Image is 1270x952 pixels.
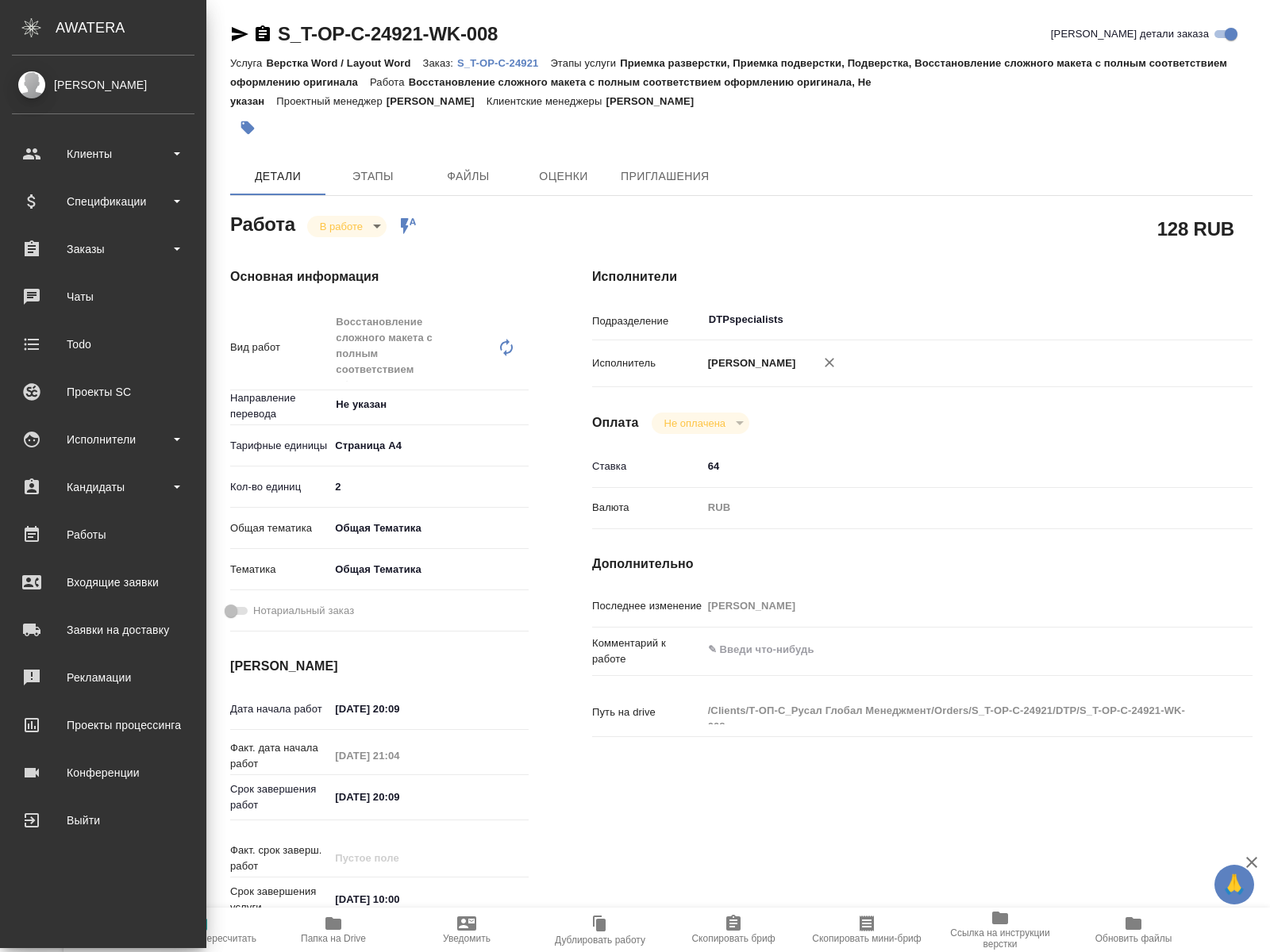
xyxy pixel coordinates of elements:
[592,704,702,720] p: Путь на drive
[1051,26,1209,42] span: [PERSON_NAME] детали заказа
[230,781,329,813] p: Срок завершения работ
[230,562,329,578] p: Тематика
[525,167,602,186] span: Оценки
[702,594,1198,617] input: Пустое поле
[702,494,1198,521] div: RUB
[307,216,387,237] div: В работе
[230,267,529,286] h4: Основная информация
[12,332,194,356] div: Todo
[943,927,1057,950] span: Ссылка на инструкции верстки
[276,95,386,107] p: Проектный менеджер
[12,380,194,404] div: Проекты SC
[592,555,1253,574] h4: Дополнительно
[533,908,667,952] button: Дублировать работу
[4,324,202,364] a: Todo
[667,908,800,952] button: Скопировать бриф
[12,142,194,166] div: Клиенты
[12,237,194,261] div: Заказы
[329,556,529,583] div: Общая Тематика
[812,933,921,944] span: Скопировать мини-бриф
[606,95,706,107] p: [PERSON_NAME]
[329,515,529,542] div: Общая Тематика
[4,515,202,555] a: Работы
[230,25,249,44] button: Скопировать ссылку для ЯМессенджера
[230,843,329,874] p: Факт. срок заверш. работ
[1095,933,1172,944] span: Обновить файлы
[4,372,202,412] a: Проекты SC
[329,744,468,767] input: Пустое поле
[4,753,202,793] a: Конференции
[4,610,202,650] a: Заявки на доставку
[550,57,620,69] p: Этапы услуги
[230,884,329,916] p: Срок завершения услуги
[592,355,702,371] p: Исполнитель
[230,438,329,454] p: Тарифные единицы
[387,95,487,107] p: [PERSON_NAME]
[592,267,1253,286] h4: Исполнители
[400,908,533,952] button: Уведомить
[230,209,295,237] h2: Работа
[592,413,639,432] h4: Оплата
[329,846,468,869] input: Пустое поле
[301,933,366,944] span: Папка на Drive
[56,12,206,44] div: AWATERA
[329,475,529,498] input: ✎ Введи что-нибудь
[315,220,368,233] button: В работе
[1067,908,1200,952] button: Обновить файлы
[230,110,265,145] button: Добавить тэг
[12,761,194,785] div: Конференции
[230,340,329,355] p: Вид работ
[592,459,702,474] p: Ставка
[12,475,194,499] div: Кандидаты
[230,740,329,772] p: Факт. дата начала работ
[12,666,194,689] div: Рекламации
[933,908,1067,952] button: Ссылка на инструкции верстки
[4,562,202,602] a: Входящие заявки
[335,167,411,186] span: Этапы
[266,57,422,69] p: Верстка Word / Layout Word
[230,57,266,69] p: Услуга
[1189,318,1192,321] button: Open
[12,76,194,94] div: [PERSON_NAME]
[443,933,491,944] span: Уведомить
[691,933,775,944] span: Скопировать бриф
[4,705,202,745] a: Проекты процессинга
[12,190,194,213] div: Спецификации
[4,800,202,840] a: Выйти
[592,598,702,614] p: Последнее изменение
[1214,865,1254,904] button: 🙏
[4,658,202,697] a: Рекламации
[702,455,1198,478] input: ✎ Введи что-нибудь
[592,500,702,516] p: Валюта
[12,428,194,451] div: Исполнители
[329,432,529,459] div: Страница А4
[329,888,468,911] input: ✎ Введи что-нибудь
[230,657,529,676] h4: [PERSON_NAME]
[1221,868,1248,901] span: 🙏
[812,345,847,380] button: Удалить исполнителя
[370,76,409,88] p: Работа
[1157,215,1234,242] h2: 128 RUB
[12,808,194,832] div: Выйти
[702,697,1198,724] textarea: /Clients/Т-ОП-С_Русал Глобал Менеджмент/Orders/S_T-OP-C-24921/DTP/S_T-OP-C-24921-WK-008
[12,618,194,642] div: Заявки на доставку
[592,313,702,329] p: Подразделение
[800,908,933,952] button: Скопировать мини-бриф
[702,355,796,371] p: [PERSON_NAME]
[230,390,329,422] p: Направление перевода
[652,413,749,434] div: В работе
[267,908,400,952] button: Папка на Drive
[457,56,550,69] a: S_T-OP-C-24921
[430,167,506,186] span: Файлы
[230,701,329,717] p: Дата начала работ
[12,285,194,309] div: Чаты
[278,23,498,44] a: S_T-OP-C-24921-WK-008
[12,570,194,594] div: Входящие заявки
[621,167,710,186] span: Приглашения
[230,76,872,107] p: Восстановление сложного макета с полным соответствием оформлению оригинала, Не указан
[329,697,468,720] input: ✎ Введи что-нибудь
[660,416,730,430] button: Не оплачена
[253,25,272,44] button: Скопировать ссылку
[230,57,1227,88] p: Приемка разверстки, Приемка подверстки, Подверстка, Восстановление сложного макета с полным соотв...
[230,479,329,495] p: Кол-во единиц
